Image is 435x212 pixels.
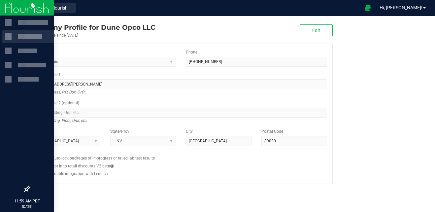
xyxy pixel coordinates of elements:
[29,32,155,38] div: Account active since [DATE]
[186,136,251,146] input: City
[35,88,84,96] i: Street address, P.O. Box, C/O
[261,128,283,134] label: Postal Code
[35,79,327,89] input: Address
[110,128,129,134] label: State/Prov
[186,57,327,67] input: (123) 456-7890
[35,108,327,118] input: Suite, Building, Unit, etc.
[261,136,327,146] input: Postal Code
[29,22,155,32] div: Dune Opco LLC
[312,28,320,33] span: Edit
[52,155,155,161] label: Auto-lock packages of in-progress or failed lab test results
[186,128,193,134] label: City
[52,171,108,177] label: Enable integration with Lendica
[300,24,333,36] button: Edit
[186,49,197,55] label: Phone
[35,151,327,155] h2: Configs
[3,204,51,209] p: [DATE]
[35,100,79,106] label: Address Line 2 (optional)
[360,1,375,14] span: Open Ecommerce Menu
[35,117,87,124] i: Suite, Building, Floor, Unit, etc.
[52,163,114,169] label: Opt in to retail discounts V2 beta
[380,5,422,10] span: Hi, [PERSON_NAME]!
[3,198,51,204] p: 11:59 AM PDT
